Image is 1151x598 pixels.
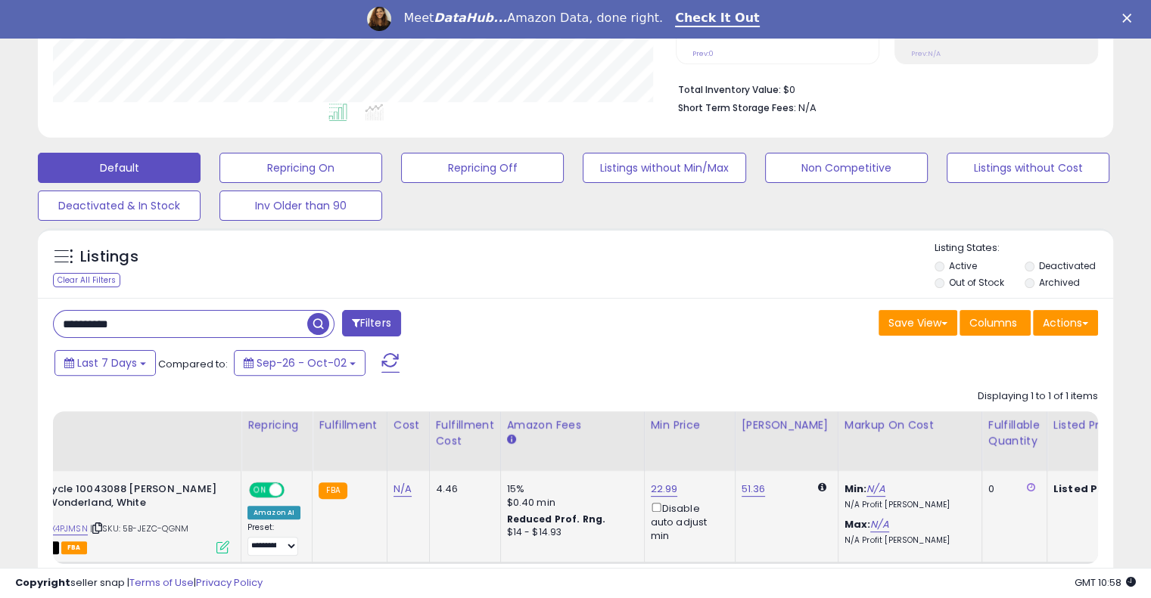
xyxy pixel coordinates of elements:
div: Displaying 1 to 1 of 1 items [978,389,1098,404]
a: Privacy Policy [196,575,263,590]
a: N/A [394,482,412,497]
span: | SKU: 5B-JEZC-QGNM [90,522,188,534]
div: ASIN: [2,482,229,553]
div: seller snap | | [15,576,263,590]
img: Profile image for Georgie [367,7,391,31]
button: Listings without Min/Max [583,153,745,183]
div: Fulfillable Quantity [988,417,1041,449]
button: Actions [1033,310,1098,336]
span: FBA [61,541,87,554]
small: Prev: 0 [692,49,714,58]
i: DataHub... [434,11,507,25]
small: FBA [319,482,347,499]
label: Out of Stock [949,276,1004,289]
h5: Listings [80,246,138,268]
button: Deactivated & In Stock [38,191,201,221]
label: Deactivated [1038,259,1095,272]
p: Listing States: [935,241,1113,256]
span: ON [250,483,269,496]
div: 15% [507,482,633,496]
button: Non Competitive [765,153,928,183]
span: OFF [282,483,306,496]
b: Max: [845,517,871,531]
div: $14 - $14.93 [507,526,633,539]
div: Cost [394,417,423,433]
a: 51.36 [742,482,766,497]
div: Min Price [651,417,729,433]
b: Short Term Storage Fees: [678,101,796,114]
a: N/A [866,482,885,497]
b: Listed Price: [1053,482,1122,496]
a: Terms of Use [129,575,194,590]
button: Columns [960,310,1031,336]
div: Close [1122,14,1137,23]
p: N/A Profit [PERSON_NAME] [845,535,970,546]
a: B0CX4PJMSN [33,522,88,535]
li: $0 [678,79,1087,98]
div: Fulfillment Cost [436,417,494,449]
button: Sep-26 - Oct-02 [234,350,366,376]
span: Sep-26 - Oct-02 [257,355,347,370]
div: Clear All Filters [53,273,120,287]
span: Columns [969,315,1017,330]
small: Amazon Fees. [507,433,516,447]
small: Prev: N/A [911,49,941,58]
button: Listings without Cost [947,153,1109,183]
span: Compared to: [158,357,228,371]
b: Min: [845,482,867,496]
div: [PERSON_NAME] [742,417,832,433]
label: Archived [1038,276,1079,289]
div: Meet Amazon Data, done right. [403,11,663,26]
label: Active [949,259,977,272]
button: Filters [342,310,401,336]
button: Repricing Off [401,153,564,183]
button: Inv Older than 90 [219,191,382,221]
div: $0.40 min [507,496,633,510]
div: 4.46 [436,482,489,496]
span: Last 7 Days [77,355,137,370]
a: Check It Out [675,11,760,27]
div: Disable auto adjust min [651,500,723,544]
p: N/A Profit [PERSON_NAME] [845,500,970,510]
div: Amazon Fees [507,417,638,433]
button: Repricing On [219,153,382,183]
span: 2025-10-10 10:58 GMT [1075,575,1136,590]
b: Total Inventory Value: [678,83,781,96]
b: Reduced Prof. Rng. [507,513,606,525]
button: Last 7 Days [54,350,156,376]
div: Amazon AI [247,506,300,519]
a: 22.99 [651,482,678,497]
b: Bicycle 10043088 [PERSON_NAME] in Wonderland, White [36,482,220,514]
strong: Copyright [15,575,70,590]
div: Fulfillment [319,417,380,433]
div: Markup on Cost [845,417,975,433]
button: Default [38,153,201,183]
span: N/A [798,101,817,115]
button: Save View [879,310,957,336]
div: Repricing [247,417,306,433]
th: The percentage added to the cost of goods (COGS) that forms the calculator for Min & Max prices. [838,411,981,471]
div: Preset: [247,522,300,556]
div: 0 [988,482,1035,496]
a: N/A [870,517,888,532]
